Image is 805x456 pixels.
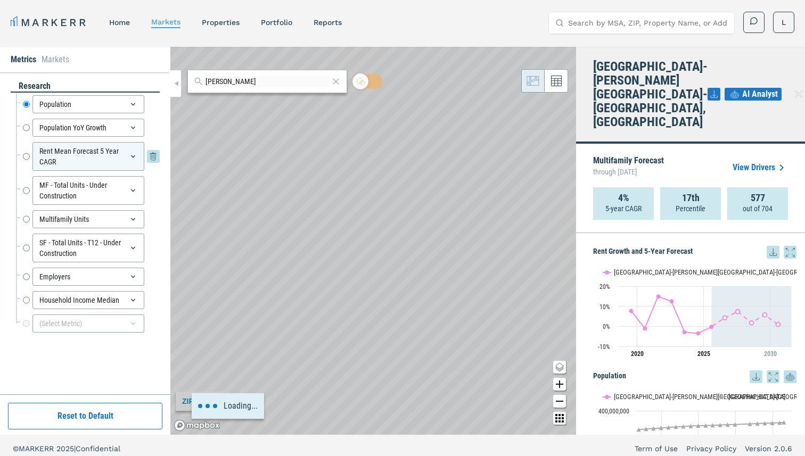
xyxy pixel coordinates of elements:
strong: 577 [751,193,765,203]
div: Employers [32,268,144,286]
li: Markets [42,53,69,66]
path: Wednesday, 14 Dec, 19:00, 325,742,000. USA. [674,425,678,429]
path: Wednesday, 29 Jul, 20:00, 4.27. Atlanta-Sandy Springs-Roswell, GA. [723,316,727,320]
span: © [13,444,19,453]
button: Reset to Default [8,403,162,429]
a: properties [202,18,240,27]
path: Monday, 14 Dec, 19:00, 323,318,000. USA. [667,425,671,429]
span: AI Analyst [742,88,778,101]
button: AI Analyst [725,88,782,101]
a: home [109,18,130,27]
button: Change style map button [553,361,566,374]
path: Saturday, 29 Jul, 20:00, 1.72. Atlanta-Sandy Springs-Roswell, GA. [750,321,754,325]
button: Zoom out map button [553,395,566,408]
strong: 17th [682,193,700,203]
tspan: 2025 [697,350,710,358]
path: Tuesday, 14 Dec, 19:00, 340,970,000. USA. [755,421,760,426]
path: Friday, 14 Dec, 19:00, 343,754,000. USA. [770,421,775,425]
path: Thursday, 29 Jul, 20:00, 7.41. Atlanta-Sandy Springs-Roswell, GA. [736,309,740,313]
a: Privacy Policy [686,443,736,454]
tspan: 2030 [764,350,777,358]
span: through [DATE] [593,165,664,179]
path: Wednesday, 14 Dec, 19:00, 334,326,000. USA. [718,423,722,427]
button: Zoom in map button [553,378,566,391]
path: Thursday, 14 Dec, 19:00, 327,848,000. USA. [681,424,686,428]
input: Search by MSA or ZIP Code [206,76,329,87]
div: MF - Total Units - Under Construction [32,176,144,205]
path: Saturday, 14 Dec, 19:00, 331,345,000. USA. [696,424,701,428]
div: Population [32,95,144,113]
div: Population YoY Growth [32,119,144,137]
path: Monday, 14 Dec, 19:00, 332,062,000. USA. [704,423,708,427]
a: markets [151,18,180,26]
h5: Rent Growth and 5-Year Forecast [593,246,796,259]
text: 20% [599,283,610,291]
path: Friday, 14 Dec, 19:00, 329,659,000. USA. [689,424,693,428]
div: research [11,80,160,93]
span: 2025 | [56,444,76,453]
path: Friday, 14 Dec, 19:00, 315,877,000. USA. [644,427,648,431]
div: Loading... [192,393,264,419]
path: Tuesday, 29 Jul, 20:00, -0.27. Atlanta-Sandy Springs-Roswell, GA. [710,325,714,329]
div: Rent Growth and 5-Year Forecast. Highcharts interactive chart. [593,259,796,365]
path: Thursday, 29 Jul, 20:00, 14.92. Atlanta-Sandy Springs-Roswell, GA. [656,294,661,299]
span: Confidential [76,444,120,453]
text: 0% [603,323,610,330]
p: Multifamily Forecast [593,156,664,179]
path: Monday, 29 Jul, 20:00, 7.67. Atlanta-Sandy Springs-Roswell, GA. [629,309,634,313]
a: Portfolio [261,18,292,27]
h4: [GEOGRAPHIC_DATA]-[PERSON_NAME][GEOGRAPHIC_DATA]-[GEOGRAPHIC_DATA], [GEOGRAPHIC_DATA] [593,60,708,129]
button: L [773,12,794,33]
input: Search by MSA, ZIP, Property Name, or Address [568,12,728,34]
svg: Interactive chart [593,259,796,365]
div: Multifamily Units [32,210,144,228]
strong: 4% [618,193,629,203]
text: -10% [598,343,610,351]
path: Wednesday, 14 Dec, 19:00, 313,454,000. USA. [637,427,641,432]
p: out of 704 [743,203,773,214]
button: Show Atlanta-Sandy Springs-Roswell, GA [603,268,707,276]
a: View Drivers [733,161,788,174]
span: MARKERR [19,444,56,453]
a: reports [314,18,342,27]
div: Rent Mean Forecast 5 Year CAGR [32,142,144,171]
span: L [782,17,786,28]
tspan: 2020 [631,350,644,358]
path: Sunday, 29 Jul, 20:00, 5.73. Atlanta-Sandy Springs-Roswell, GA. [763,313,767,317]
g: USA, line 2 of 2 with 20 data points. [637,420,786,432]
a: Term of Use [635,443,678,454]
p: 5-year CAGR [605,203,642,214]
text: 10% [599,303,610,311]
path: Saturday, 14 Dec, 19:00, 337,005,000. USA. [733,422,737,426]
path: Monday, 14 Dec, 19:00, 339,513,000. USA. [748,421,752,426]
text: [GEOGRAPHIC_DATA] [728,393,785,401]
button: Other options map button [553,412,566,425]
p: Percentile [676,203,705,214]
path: Thursday, 14 Dec, 19:00, 336,070,000. USA. [726,422,730,427]
div: Household Income Median [32,291,144,309]
path: Monday, 29 Jul, 20:00, -3.52. Atlanta-Sandy Springs-Roswell, GA. [696,331,701,335]
g: Atlanta-Sandy Springs-Roswell, GA, line 2 of 2 with 5 data points. [723,309,781,326]
path: Saturday, 29 Jul, 20:00, -2.93. Atlanta-Sandy Springs-Roswell, GA. [683,330,687,334]
path: Wednesday, 29 Jul, 20:00, -1.04. Atlanta-Sandy Springs-Roswell, GA. [643,326,647,330]
a: Version 2.0.6 [745,443,792,454]
path: Friday, 29 Jul, 20:00, 12.48. Atlanta-Sandy Springs-Roswell, GA. [670,299,674,303]
a: Mapbox logo [174,419,220,432]
path: Tuesday, 14 Dec, 19:00, 332,891,000. USA. [711,423,715,427]
li: Metrics [11,53,36,66]
path: Monday, 14 Jul, 20:00, 346,339,000. USA. [782,420,786,425]
path: Sunday, 14 Dec, 19:00, 320,815,000. USA. [659,426,663,430]
path: Saturday, 14 Dec, 19:00, 345,074,000. USA. [778,420,782,425]
div: SF - Total Units - T12 - Under Construction [32,234,144,262]
text: 400,000,000 [598,408,629,415]
a: MARKERR [11,15,88,30]
path: Monday, 29 Jul, 20:00, 1.03. Atlanta-Sandy Springs-Roswell, GA. [776,322,781,326]
h5: Population [593,370,796,383]
path: Thursday, 14 Dec, 19:00, 342,385,000. USA. [763,421,767,425]
div: (Select Metric) [32,314,144,333]
path: Saturday, 14 Dec, 19:00, 318,276,000. USA. [652,426,656,430]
